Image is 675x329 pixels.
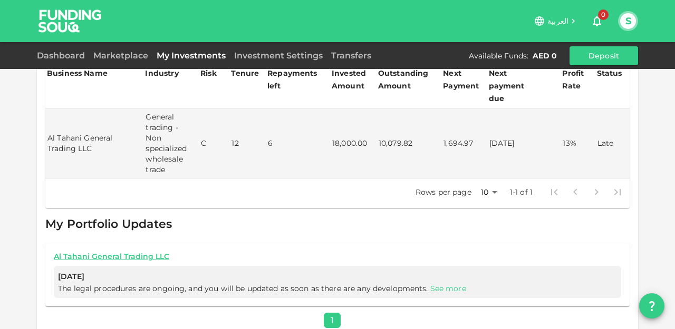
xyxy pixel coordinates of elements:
div: 10 [476,185,501,200]
div: Status [597,67,623,79]
div: Business Name [47,67,108,79]
p: 1-1 of 1 [510,187,533,197]
div: Profit Rate [562,67,593,92]
span: The legal procedures are ongoing, and you will be updated as soon as there are any developments. [58,284,468,293]
td: C [199,108,229,178]
td: 12 [229,108,266,178]
button: 0 [586,11,607,32]
div: Next Payment [443,67,485,92]
a: Marketplace [89,51,152,61]
span: My Portfolio Updates [45,217,172,231]
span: 0 [598,9,609,20]
p: Rows per page [416,187,471,197]
a: My Investments [152,51,230,61]
div: Next payment due [489,67,542,105]
div: Invested Amount [332,67,375,92]
button: S [620,13,636,29]
span: [DATE] [58,270,617,283]
div: Available Funds : [469,51,528,61]
a: Investment Settings [230,51,327,61]
a: See more [430,284,466,293]
td: General trading - Non specialized wholesale trade [143,108,199,178]
div: Industry [145,67,178,79]
div: AED 0 [533,51,557,61]
span: العربية [547,16,568,26]
div: Risk [200,67,221,79]
td: 6 [266,108,330,178]
td: Al Tahani General Trading LLC [45,108,143,178]
div: Tenure [231,67,259,79]
div: Outstanding Amount [378,67,431,92]
td: [DATE] [487,108,561,178]
a: Dashboard [37,51,89,61]
td: 10,079.82 [377,108,441,178]
td: 18,000.00 [330,108,377,178]
td: 13% [561,108,595,178]
a: Transfers [327,51,375,61]
div: Repayments left [267,67,320,92]
button: question [639,293,664,318]
a: Al Tahani General Trading LLC [54,252,621,262]
button: Deposit [570,46,638,65]
td: 1,694.97 [441,108,487,178]
td: Late [595,108,630,178]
